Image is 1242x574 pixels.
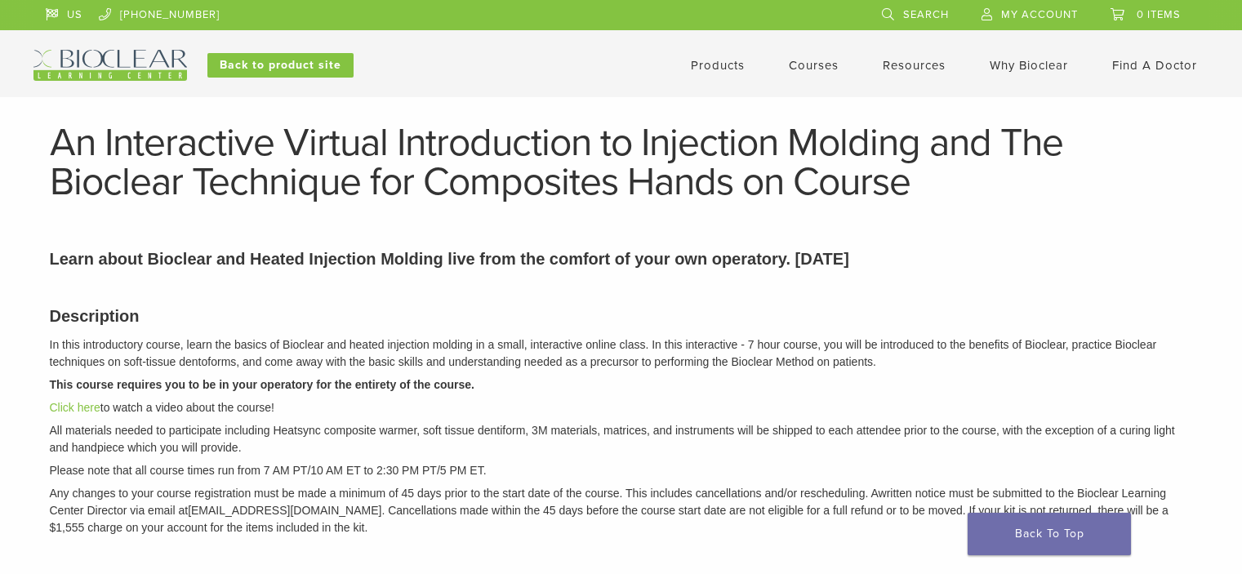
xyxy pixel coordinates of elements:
a: Back To Top [968,513,1131,555]
h3: Description [50,304,1193,328]
a: Click here [50,401,100,414]
span: 0 items [1137,8,1181,21]
img: Bioclear [33,50,187,81]
p: Learn about Bioclear and Heated Injection Molding live from the comfort of your own operatory. [D... [50,247,1193,271]
a: Products [691,58,745,73]
span: My Account [1001,8,1078,21]
p: In this introductory course, learn the basics of Bioclear and heated injection molding in a small... [50,336,1193,371]
a: Find A Doctor [1112,58,1197,73]
p: to watch a video about the course! [50,399,1193,416]
h1: An Interactive Virtual Introduction to Injection Molding and The Bioclear Technique for Composite... [50,123,1193,202]
span: Search [903,8,949,21]
em: written notice must be submitted to the Bioclear Learning Center Director via email at [EMAIL_ADD... [50,487,1169,534]
strong: This course requires you to be in your operatory for the entirety of the course. [50,378,474,391]
a: Back to product site [207,53,354,78]
p: All materials needed to participate including Heatsync composite warmer, soft tissue dentiform, 3... [50,422,1193,456]
p: Please note that all course times run from 7 AM PT/10 AM ET to 2:30 PM PT/5 PM ET. [50,462,1193,479]
span: Any changes to your course registration must be made a minimum of 45 days prior to the start date... [50,487,879,500]
a: Courses [789,58,839,73]
a: Why Bioclear [990,58,1068,73]
a: Resources [883,58,946,73]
